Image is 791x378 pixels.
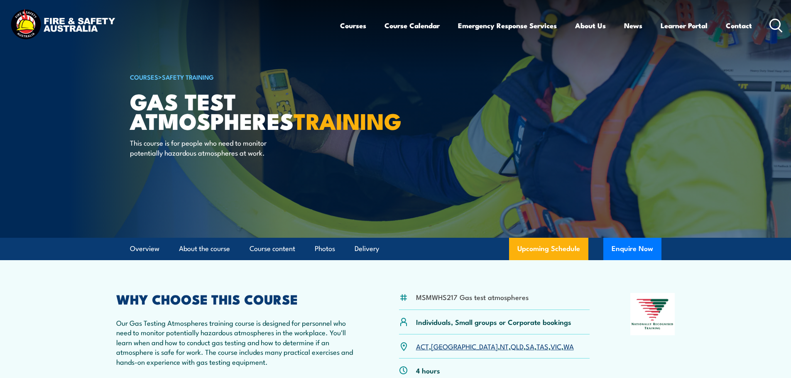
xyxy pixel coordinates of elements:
[340,15,366,37] a: Courses
[603,238,661,260] button: Enquire Now
[416,366,440,375] p: 4 hours
[526,341,534,351] a: SA
[162,72,214,81] a: Safety Training
[130,72,158,81] a: COURSES
[630,293,675,335] img: Nationally Recognised Training logo.
[116,293,359,305] h2: WHY CHOOSE THIS COURSE
[431,341,498,351] a: [GEOGRAPHIC_DATA]
[130,72,335,82] h6: >
[130,238,159,260] a: Overview
[130,138,282,157] p: This course is for people who need to monitor potentially hazardous atmospheres at work.
[661,15,708,37] a: Learner Portal
[726,15,752,37] a: Contact
[130,91,335,130] h1: Gas Test Atmospheres
[355,238,379,260] a: Delivery
[563,341,574,351] a: WA
[294,103,402,137] strong: TRAINING
[179,238,230,260] a: About the course
[500,341,509,351] a: NT
[384,15,440,37] a: Course Calendar
[458,15,557,37] a: Emergency Response Services
[624,15,642,37] a: News
[250,238,295,260] a: Course content
[509,238,588,260] a: Upcoming Schedule
[116,318,359,366] p: Our Gas Testing Atmospheres training course is designed for personnel who need to monitor potenti...
[416,317,571,327] p: Individuals, Small groups or Corporate bookings
[416,341,429,351] a: ACT
[575,15,606,37] a: About Us
[416,341,574,351] p: , , , , , , ,
[416,292,529,302] li: MSMWHS217 Gas test atmospheres
[551,341,561,351] a: VIC
[511,341,524,351] a: QLD
[315,238,335,260] a: Photos
[536,341,549,351] a: TAS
